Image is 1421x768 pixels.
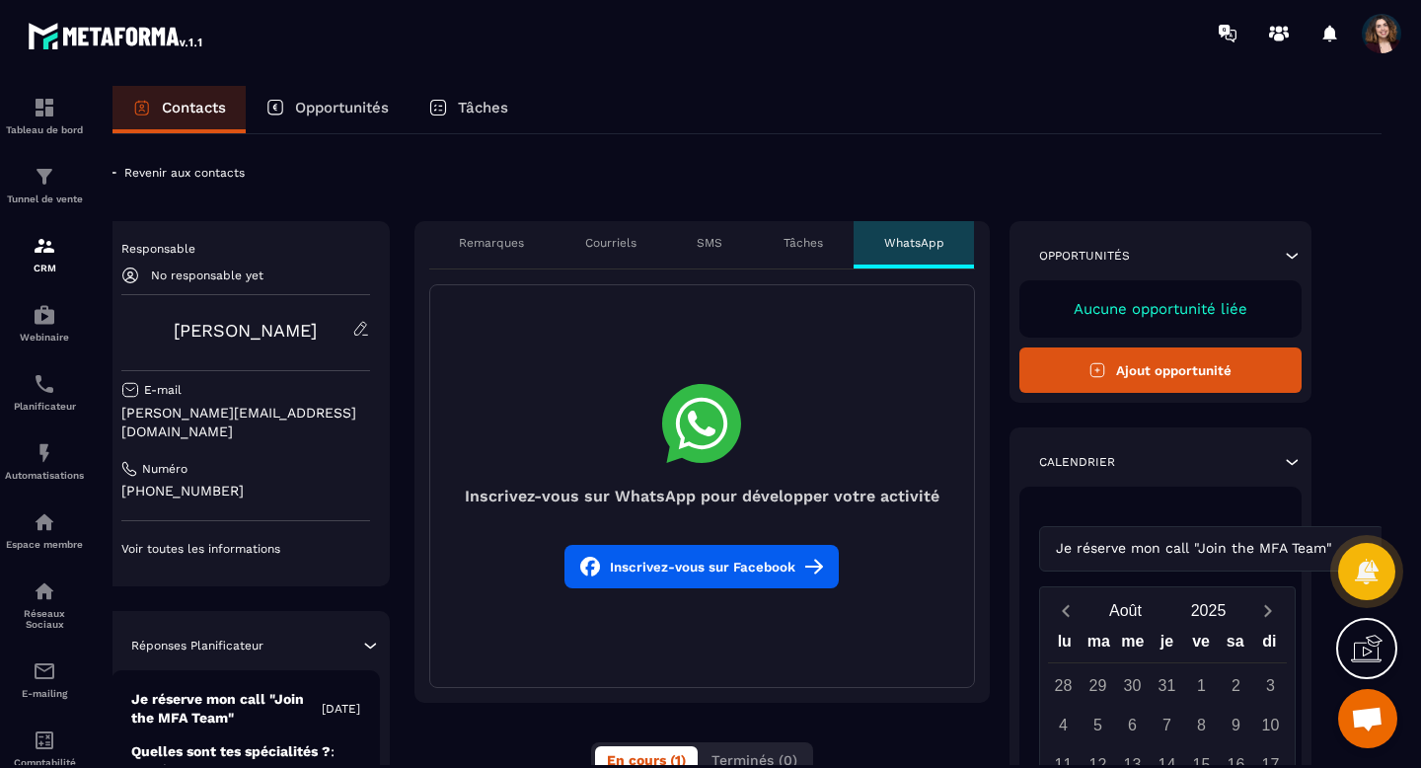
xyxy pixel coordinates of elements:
[322,701,360,717] p: [DATE]
[5,426,84,496] a: automationsautomationsAutomatisations
[1150,708,1184,742] div: 7
[1046,708,1081,742] div: 4
[564,545,839,588] button: Inscrivez-vous sur Facebook
[1039,300,1283,318] p: Aucune opportunité liée
[1219,668,1253,703] div: 2
[430,487,974,505] h4: Inscrivez-vous sur WhatsApp pour développer votre activité
[1048,597,1084,624] button: Previous month
[884,235,944,251] p: WhatsApp
[607,752,686,768] span: En cours (1)
[784,235,823,251] p: Tâches
[5,565,84,645] a: social-networksocial-networkRéseaux Sociaux
[5,150,84,219] a: formationformationTunnel de vente
[1019,347,1303,393] button: Ajout opportunité
[246,86,409,133] a: Opportunités
[121,541,370,557] p: Voir toutes les informations
[1253,668,1288,703] div: 3
[131,690,322,728] p: Je réserve mon call "Join the MFA Team"
[458,99,508,116] p: Tâches
[5,288,84,357] a: automationsautomationsWebinaire
[5,219,84,288] a: formationformationCRM
[1337,538,1352,560] input: Search for option
[459,235,524,251] p: Remarques
[33,234,56,258] img: formation
[112,86,246,133] a: Contacts
[121,241,370,257] p: Responsable
[5,357,84,426] a: schedulerschedulerPlanificateur
[1219,708,1253,742] div: 9
[1081,708,1115,742] div: 5
[1184,708,1219,742] div: 8
[5,688,84,699] p: E-mailing
[142,461,187,477] p: Numéro
[697,235,722,251] p: SMS
[33,579,56,603] img: social-network
[33,96,56,119] img: formation
[1252,628,1287,662] div: di
[1052,538,1337,560] span: Je réserve mon call "Join the MFA Team"
[1082,628,1116,662] div: ma
[1150,628,1184,662] div: je
[5,539,84,550] p: Espace membre
[174,320,317,341] a: [PERSON_NAME]
[295,99,389,116] p: Opportunités
[33,165,56,189] img: formation
[5,81,84,150] a: formationformationTableau de bord
[1116,628,1151,662] div: me
[162,99,226,116] p: Contacts
[33,510,56,534] img: automations
[5,608,84,630] p: Réseaux Sociaux
[5,401,84,412] p: Planificateur
[1081,668,1115,703] div: 29
[585,235,636,251] p: Courriels
[33,303,56,327] img: automations
[33,441,56,465] img: automations
[1184,668,1219,703] div: 1
[1150,668,1184,703] div: 31
[1250,597,1287,624] button: Next month
[1184,628,1219,662] div: ve
[5,645,84,714] a: emailemailE-mailing
[1039,454,1115,470] p: Calendrier
[121,482,370,500] p: [PHONE_NUMBER]
[33,729,56,752] img: accountant
[1039,526,1384,572] div: Search for option
[151,269,263,282] p: No responsable yet
[711,752,797,768] span: Terminés (0)
[1167,593,1250,628] button: Open years overlay
[131,638,263,653] p: Réponses Planificateur
[33,372,56,396] img: scheduler
[1046,668,1081,703] div: 28
[5,263,84,273] p: CRM
[1338,689,1397,748] a: Ouvrir le chat
[1084,593,1167,628] button: Open months overlay
[1115,668,1150,703] div: 30
[121,404,370,441] p: [PERSON_NAME][EMAIL_ADDRESS][DOMAIN_NAME]
[144,382,182,398] p: E-mail
[1218,628,1252,662] div: sa
[28,18,205,53] img: logo
[5,470,84,481] p: Automatisations
[124,166,245,180] p: Revenir aux contacts
[1253,708,1288,742] div: 10
[1039,248,1130,264] p: Opportunités
[5,496,84,565] a: automationsautomationsEspace membre
[5,193,84,204] p: Tunnel de vente
[5,332,84,343] p: Webinaire
[5,757,84,768] p: Comptabilité
[1047,628,1082,662] div: lu
[409,86,528,133] a: Tâches
[33,659,56,683] img: email
[5,124,84,135] p: Tableau de bord
[1115,708,1150,742] div: 6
